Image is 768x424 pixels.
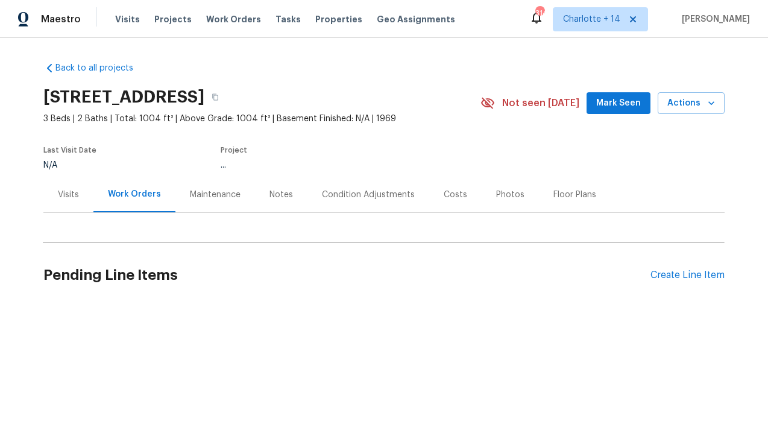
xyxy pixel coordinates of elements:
[41,13,81,25] span: Maestro
[444,189,467,201] div: Costs
[43,161,96,169] div: N/A
[43,62,159,74] a: Back to all projects
[553,189,596,201] div: Floor Plans
[496,189,524,201] div: Photos
[315,13,362,25] span: Properties
[667,96,715,111] span: Actions
[275,15,301,24] span: Tasks
[206,13,261,25] span: Work Orders
[154,13,192,25] span: Projects
[587,92,650,115] button: Mark Seen
[677,13,750,25] span: [PERSON_NAME]
[596,96,641,111] span: Mark Seen
[221,147,247,154] span: Project
[658,92,725,115] button: Actions
[377,13,455,25] span: Geo Assignments
[43,247,650,303] h2: Pending Line Items
[115,13,140,25] span: Visits
[269,189,293,201] div: Notes
[221,161,452,169] div: ...
[204,86,226,108] button: Copy Address
[58,189,79,201] div: Visits
[43,147,96,154] span: Last Visit Date
[650,270,725,281] div: Create Line Item
[190,189,241,201] div: Maintenance
[535,7,544,19] div: 314
[108,188,161,200] div: Work Orders
[322,189,415,201] div: Condition Adjustments
[43,113,480,125] span: 3 Beds | 2 Baths | Total: 1004 ft² | Above Grade: 1004 ft² | Basement Finished: N/A | 1969
[563,13,620,25] span: Charlotte + 14
[502,97,579,109] span: Not seen [DATE]
[43,91,204,103] h2: [STREET_ADDRESS]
